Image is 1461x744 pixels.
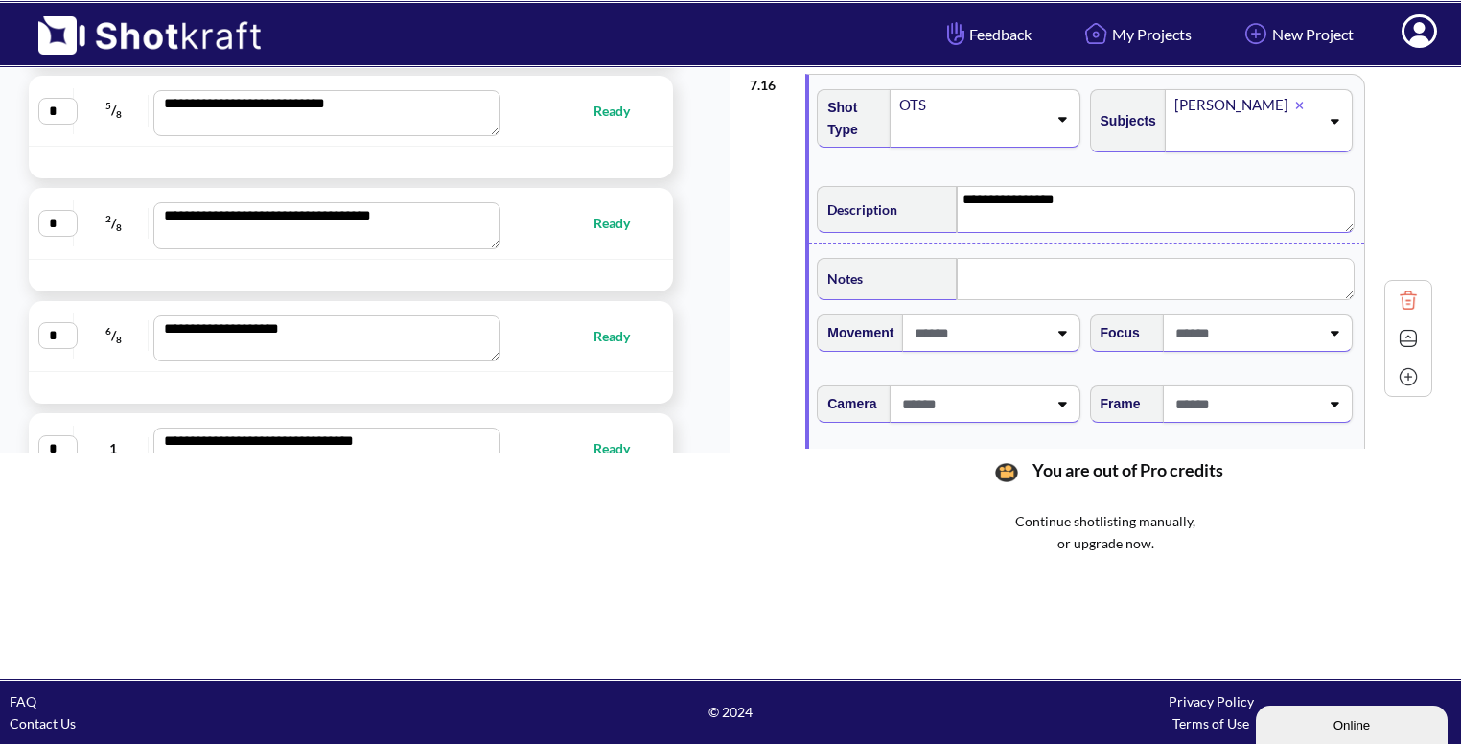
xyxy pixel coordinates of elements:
[1394,286,1423,314] img: Trash Icon
[116,221,122,233] span: 8
[1394,362,1423,391] img: Add Icon
[1240,17,1272,50] img: Add Icon
[942,17,969,50] img: Hand Icon
[990,458,1023,487] img: Camera Icon
[750,510,1461,620] div: Continue shotlisting manually, or upgrade now.
[105,100,111,111] span: 5
[818,263,863,294] span: Notes
[593,100,649,122] span: Ready
[818,92,881,146] span: Shot Type
[10,693,36,709] a: FAQ
[116,109,122,121] span: 8
[490,701,970,723] span: © 2024
[1091,388,1141,420] span: Frame
[818,388,876,420] span: Camera
[750,64,1432,612] div: 7.16Shot TypeOTSSubjects[PERSON_NAME]Description**** **** ***** NotesMovementCameraFocusFrameTras...
[1079,17,1112,50] img: Home Icon
[818,317,893,349] span: Movement
[1256,702,1451,744] iframe: chat widget
[1225,9,1368,59] a: New Project
[1394,324,1423,353] img: Contract Icon
[79,320,149,351] span: /
[971,712,1451,734] div: Terms of Use
[105,325,111,337] span: 6
[1172,92,1295,118] div: [PERSON_NAME]
[897,92,1046,118] div: OTS
[818,194,897,225] span: Description
[1023,459,1223,508] span: You are out of Pro credits
[593,325,649,347] span: Ready
[10,715,76,732] a: Contact Us
[79,95,149,126] span: /
[942,23,1032,45] span: Feedback
[79,437,149,459] span: 1
[1065,9,1206,59] a: My Projects
[79,208,149,239] span: /
[116,334,122,345] span: 8
[750,64,796,96] div: 7 . 16
[1091,317,1140,349] span: Focus
[593,212,649,234] span: Ready
[593,437,649,459] span: Ready
[105,213,111,224] span: 2
[1091,105,1156,137] span: Subjects
[971,690,1451,712] div: Privacy Policy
